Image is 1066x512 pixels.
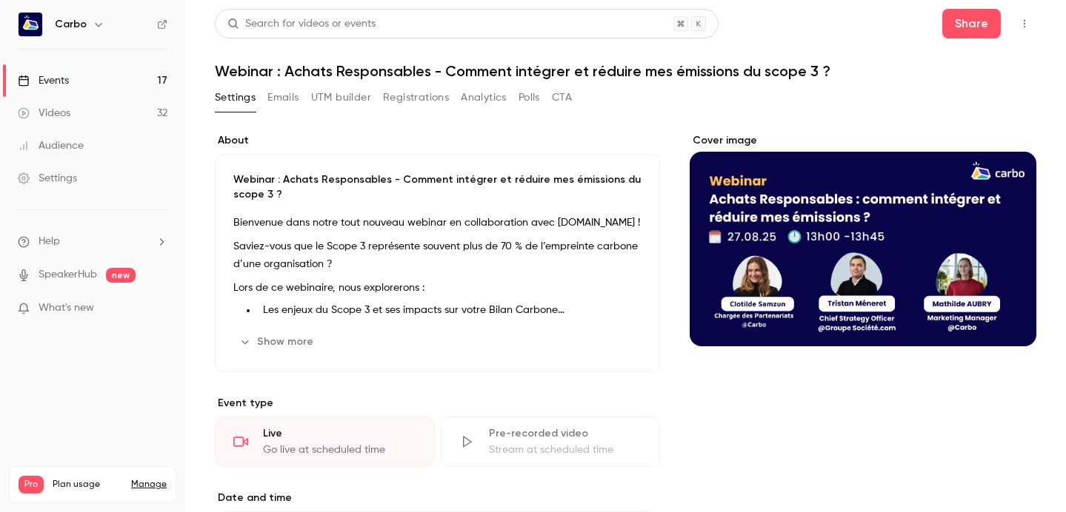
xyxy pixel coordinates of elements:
label: Date and time [215,491,660,505]
a: SpeakerHub [39,267,97,283]
img: Carbo [19,13,42,36]
button: Registrations [383,86,449,110]
span: Pro [19,476,44,494]
div: Live [263,426,416,441]
button: Analytics [461,86,507,110]
span: new [106,268,136,283]
p: Saviez-vous que le Scope 3 représente souvent plus de 70 % de l’empreinte carbone d’une organisat... [233,238,642,273]
p: Webinar : Achats Responsables - Comment intégrer et réduire mes émissions du scope 3 ? [233,172,642,202]
div: Audience [18,138,84,153]
button: UTM builder [311,86,371,110]
button: Share [942,9,1001,38]
button: Show more [233,330,322,354]
button: CTA [552,86,572,110]
iframe: Noticeable Trigger [150,302,167,315]
div: Stream at scheduled time [489,442,642,457]
p: Bienvenue dans notre tout nouveau webinar en collaboration avec [DOMAIN_NAME] ! [233,214,642,232]
span: What's new [39,300,94,316]
div: Videos [18,106,70,121]
p: Lors de ce webinaire, nous explorerons : [233,279,642,297]
div: Events [18,73,69,88]
a: Manage [131,479,167,491]
section: Cover image [690,133,1036,346]
p: Event type [215,396,660,411]
div: Pre-recorded video [489,426,642,441]
div: Go live at scheduled time [263,442,416,457]
li: help-dropdown-opener [18,234,167,249]
label: Cover image [690,133,1036,148]
div: Pre-recorded videoStream at scheduled time [441,417,661,467]
div: Settings [18,171,77,186]
div: LiveGo live at scheduled time [215,417,435,467]
button: Settings [215,86,256,110]
h6: Carbo [55,17,87,32]
span: Help [39,234,60,249]
li: Les enjeux du Scope 3 et ses impacts sur votre Bilan Carbone [257,303,642,318]
label: About [215,133,660,148]
div: Search for videos or events [227,16,376,32]
button: Polls [519,86,540,110]
h1: Webinar : Achats Responsables - Comment intégrer et réduire mes émissions du scope 3 ? [215,62,1036,80]
span: Plan usage [53,479,122,491]
button: Emails [267,86,299,110]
